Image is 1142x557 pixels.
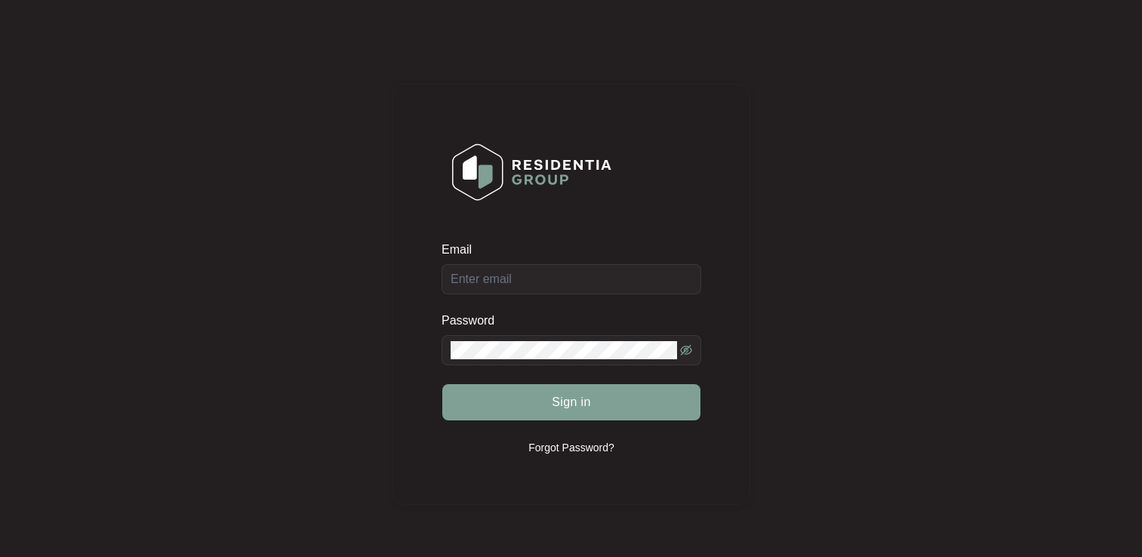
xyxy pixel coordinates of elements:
[442,242,482,257] label: Email
[442,134,621,211] img: Login Logo
[528,440,614,455] p: Forgot Password?
[552,393,591,411] span: Sign in
[451,341,677,359] input: Password
[442,384,700,420] button: Sign in
[680,344,692,356] span: eye-invisible
[442,264,701,294] input: Email
[442,313,506,328] label: Password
